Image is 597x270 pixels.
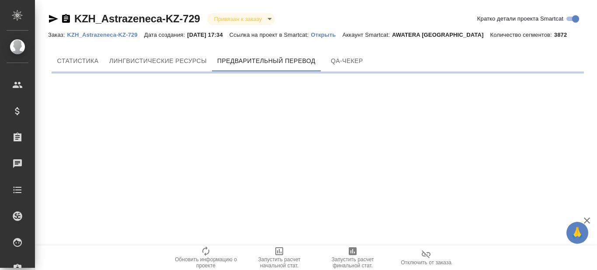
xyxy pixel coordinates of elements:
span: QA-чекер [326,56,368,67]
p: Ссылка на проект в Smartcat: [229,32,311,38]
span: Лингвистические ресурсы [109,56,207,67]
a: KZH_Astrazeneca-KZ-729 [74,13,200,25]
p: [DATE] 17:34 [187,32,229,38]
span: Предварительный перевод [217,56,316,67]
p: 3872 [554,32,573,38]
p: Дата создания: [144,32,187,38]
div: Привязан к заказу [207,13,275,25]
a: KZH_Astrazeneca-KZ-729 [67,31,144,38]
p: Заказ: [48,32,67,38]
span: Cтатистика [57,56,99,67]
a: Открыть [311,31,342,38]
button: Скопировать ссылку [61,14,71,24]
p: Аккаунт Smartcat: [343,32,392,38]
button: Привязан к заказу [212,15,264,23]
span: Кратко детали проекта Smartcat [477,14,563,23]
button: Скопировать ссылку для ЯМессенджера [48,14,59,24]
p: Количество сегментов: [490,32,554,38]
p: AWATERA [GEOGRAPHIC_DATA] [392,32,490,38]
button: 🙏 [566,222,588,244]
span: 🙏 [570,224,585,242]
